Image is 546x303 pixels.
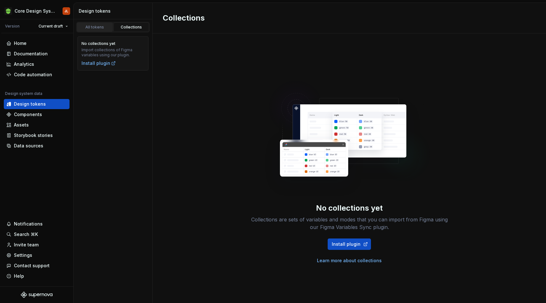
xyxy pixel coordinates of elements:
[21,292,52,298] svg: Supernova Logo
[14,122,29,128] div: Assets
[4,229,70,239] button: Search ⌘K
[36,22,71,31] button: Current draft
[5,91,42,96] div: Design system data
[4,130,70,140] a: Storybook stories
[4,38,70,48] a: Home
[14,51,48,57] div: Documentation
[14,61,34,67] div: Analytics
[4,120,70,130] a: Assets
[4,99,70,109] a: Design tokens
[82,41,115,46] div: No collections yet
[39,24,63,29] span: Current draft
[332,241,361,247] span: Install plugin
[4,261,70,271] button: Contact support
[116,25,147,30] div: Collections
[14,143,43,149] div: Data sources
[14,252,32,258] div: Settings
[64,9,68,14] div: JL
[4,49,70,59] a: Documentation
[4,219,70,229] button: Notifications
[4,70,70,80] a: Code automation
[14,132,53,139] div: Storybook stories
[14,111,42,118] div: Components
[14,273,24,279] div: Help
[4,240,70,250] a: Invite team
[79,25,111,30] div: All tokens
[15,8,55,14] div: Core Design System
[4,250,70,260] a: Settings
[82,47,144,58] div: Import collections of Figma variables using our plugin.
[4,109,70,120] a: Components
[5,24,20,29] div: Version
[82,60,116,66] a: Install plugin
[14,221,43,227] div: Notifications
[1,4,72,18] button: Core Design SystemJL
[316,203,383,213] div: No collections yet
[4,141,70,151] a: Data sources
[79,8,150,14] div: Design tokens
[4,271,70,281] button: Help
[14,263,50,269] div: Contact support
[4,59,70,69] a: Analytics
[14,231,38,238] div: Search ⌘K
[328,238,371,250] a: Install plugin
[248,216,451,231] div: Collections are sets of variables and modes that you can import from Figma using our Figma Variab...
[317,257,382,264] a: Learn more about collections
[14,71,52,78] div: Code automation
[163,13,205,23] h2: Collections
[4,7,12,15] img: 236da360-d76e-47e8-bd69-d9ae43f958f1.png
[14,242,39,248] div: Invite team
[14,101,46,107] div: Design tokens
[14,40,27,46] div: Home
